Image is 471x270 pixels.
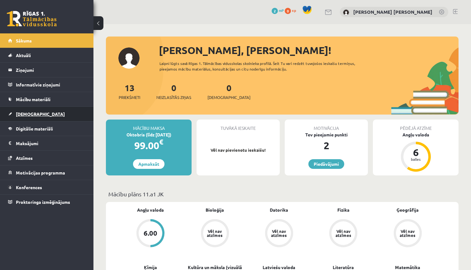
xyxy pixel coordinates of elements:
a: Bioloģija [206,207,224,213]
span: Neizlasītās ziņas [156,94,191,101]
div: 6.00 [144,230,157,237]
div: Mācību maksa [106,120,192,131]
div: Pēdējā atzīme [373,120,459,131]
div: 99.00 [106,138,192,153]
a: Ģeogrāfija [397,207,419,213]
div: Tev pieejamie punkti [285,131,368,138]
span: 2 [272,8,278,14]
a: Sākums [8,33,86,48]
legend: Informatīvie ziņojumi [16,77,86,92]
a: 0[DEMOGRAPHIC_DATA] [207,82,250,101]
span: [DEMOGRAPHIC_DATA] [16,111,65,117]
a: 0 xp [285,8,299,13]
a: Atzīmes [8,151,86,165]
span: mP [279,8,284,13]
span: Priekšmeti [119,94,140,101]
span: Atzīmes [16,155,33,161]
a: [PERSON_NAME] [PERSON_NAME] [353,9,432,15]
div: Vēl nav atzīmes [206,229,224,237]
a: 0Neizlasītās ziņas [156,82,191,101]
a: Rīgas 1. Tālmācības vidusskola [7,11,57,27]
a: Angļu valoda 6 balles [373,131,459,173]
a: Fizika [337,207,350,213]
a: Apmaksāt [133,159,164,169]
a: Maksājumi [8,136,86,150]
span: € [159,137,163,146]
a: Proktoringa izmēģinājums [8,195,86,209]
a: Motivācijas programma [8,165,86,180]
span: Motivācijas programma [16,170,65,175]
a: 13Priekšmeti [119,82,140,101]
a: Informatīvie ziņojumi [8,77,86,92]
span: Mācību materiāli [16,96,50,102]
div: [PERSON_NAME], [PERSON_NAME]! [159,43,459,58]
a: 6.00 [118,219,183,248]
a: Vēl nav atzīmes [183,219,247,248]
a: Konferences [8,180,86,194]
p: Mācību plāns 11.a1 JK [108,190,456,198]
a: Datorika [270,207,288,213]
a: Aktuāli [8,48,86,62]
a: 2 mP [272,8,284,13]
div: Angļu valoda [373,131,459,138]
span: Sākums [16,38,32,43]
span: Konferences [16,184,42,190]
a: Mācību materiāli [8,92,86,106]
legend: Ziņojumi [16,63,86,77]
p: Vēl nav pievienotu ieskaišu! [200,147,277,153]
div: Tuvākā ieskaite [197,120,280,131]
a: Ziņojumi [8,63,86,77]
div: Oktobris (līdz [DATE]) [106,131,192,138]
span: Digitālie materiāli [16,126,53,131]
div: balles [407,157,425,161]
a: Vēl nav atzīmes [376,219,440,248]
a: Vēl nav atzīmes [311,219,375,248]
img: Paula Nikola Cišeiko [343,9,349,16]
a: Digitālie materiāli [8,121,86,136]
div: Laipni lūgts savā Rīgas 1. Tālmācības vidusskolas skolnieka profilā. Šeit Tu vari redzēt tuvojošo... [159,61,371,72]
legend: Maksājumi [16,136,86,150]
div: 2 [285,138,368,153]
span: Aktuāli [16,52,31,58]
span: [DEMOGRAPHIC_DATA] [207,94,250,101]
div: Vēl nav atzīmes [270,229,288,237]
span: 0 [285,8,291,14]
a: [DEMOGRAPHIC_DATA] [8,107,86,121]
a: Angļu valoda [137,207,164,213]
span: Proktoringa izmēģinājums [16,199,70,205]
span: xp [292,8,296,13]
div: 6 [407,147,425,157]
a: Piedāvājumi [308,159,344,169]
div: Vēl nav atzīmes [335,229,352,237]
div: Vēl nav atzīmes [399,229,416,237]
a: Vēl nav atzīmes [247,219,311,248]
div: Motivācija [285,120,368,131]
